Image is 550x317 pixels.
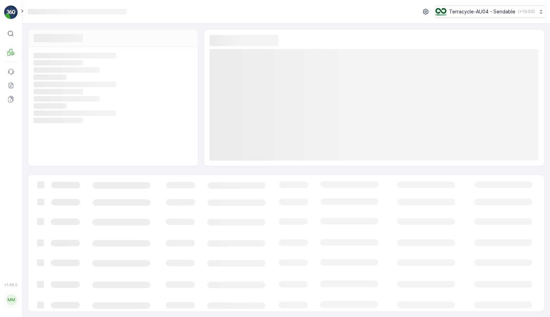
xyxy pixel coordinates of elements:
div: MM [6,294,17,305]
span: v 1.49.0 [4,283,18,287]
p: ( +10:00 ) [518,9,535,14]
img: logo [4,5,18,19]
p: Terracycle-AU04 - Sendable [449,8,515,15]
button: MM [4,288,18,312]
img: terracycle_logo.png [435,8,446,15]
button: Terracycle-AU04 - Sendable(+10:00) [435,5,545,18]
